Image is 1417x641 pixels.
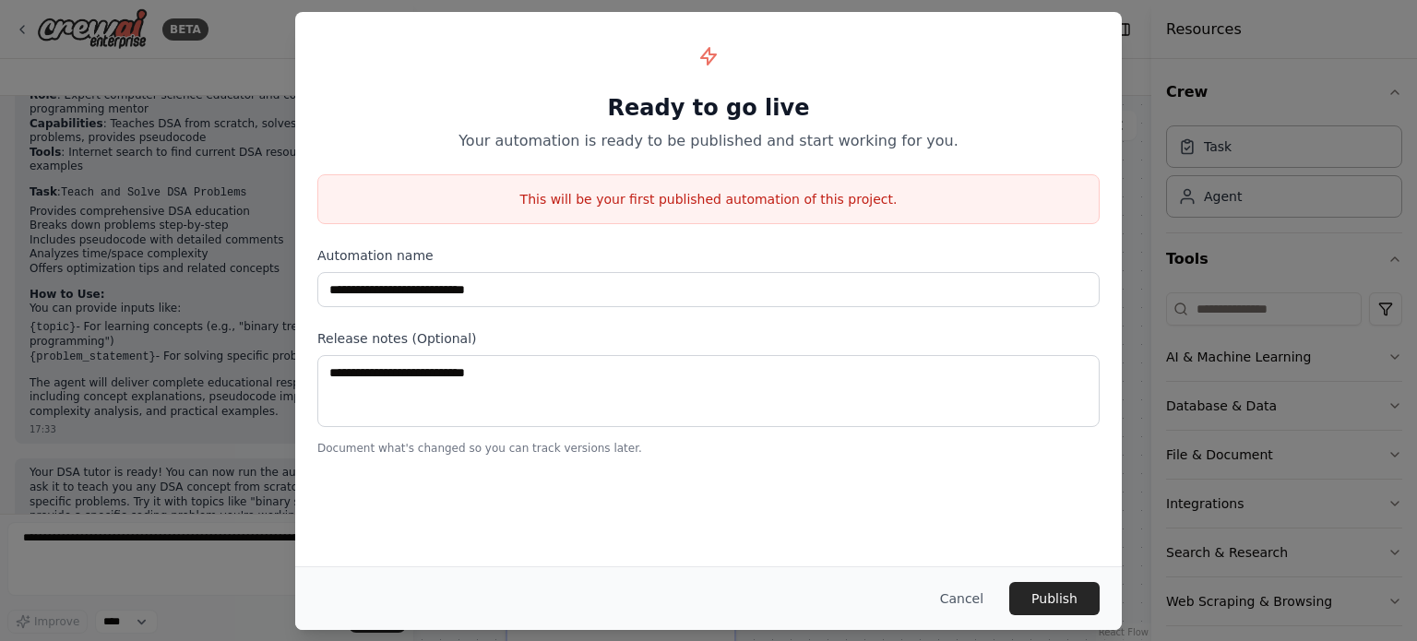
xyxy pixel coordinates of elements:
[925,582,998,615] button: Cancel
[1009,582,1100,615] button: Publish
[317,441,1100,456] p: Document what's changed so you can track versions later.
[317,246,1100,265] label: Automation name
[317,130,1100,152] p: Your automation is ready to be published and start working for you.
[318,190,1099,208] p: This will be your first published automation of this project.
[317,93,1100,123] h1: Ready to go live
[317,329,1100,348] label: Release notes (Optional)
